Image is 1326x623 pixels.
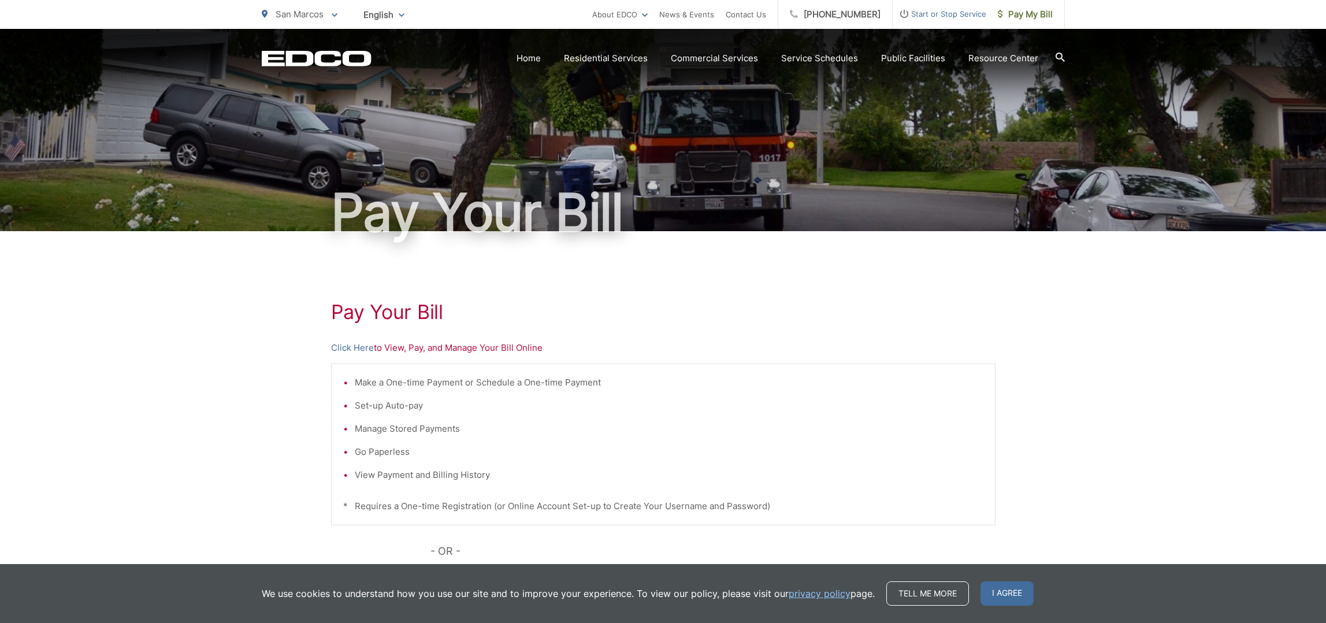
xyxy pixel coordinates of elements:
[789,587,850,600] a: privacy policy
[781,51,858,65] a: Service Schedules
[980,581,1034,606] span: I agree
[881,51,945,65] a: Public Facilities
[355,399,983,413] li: Set-up Auto-pay
[998,8,1053,21] span: Pay My Bill
[355,468,983,482] li: View Payment and Billing History
[355,422,983,436] li: Manage Stored Payments
[262,184,1065,242] h1: Pay Your Bill
[592,8,648,21] a: About EDCO
[262,587,875,600] p: We use cookies to understand how you use our site and to improve your experience. To view our pol...
[276,9,324,20] span: San Marcos
[331,341,374,355] a: Click Here
[331,341,996,355] p: to View, Pay, and Manage Your Bill Online
[726,8,766,21] a: Contact Us
[355,5,413,25] span: English
[564,51,648,65] a: Residential Services
[517,51,541,65] a: Home
[671,51,758,65] a: Commercial Services
[886,581,969,606] a: Tell me more
[659,8,714,21] a: News & Events
[968,51,1038,65] a: Resource Center
[331,301,996,324] h1: Pay Your Bill
[343,499,983,513] p: * Requires a One-time Registration (or Online Account Set-up to Create Your Username and Password)
[355,376,983,390] li: Make a One-time Payment or Schedule a One-time Payment
[430,543,996,560] p: - OR -
[355,445,983,459] li: Go Paperless
[262,50,372,66] a: EDCD logo. Return to the homepage.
